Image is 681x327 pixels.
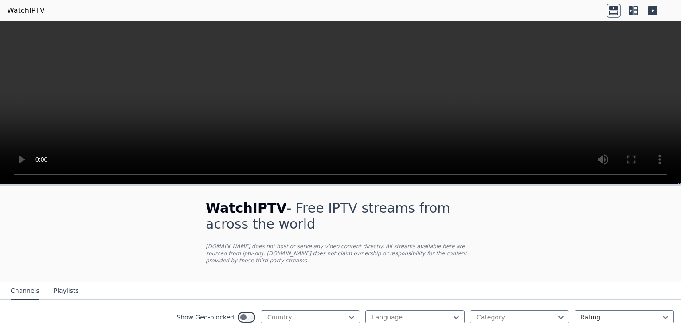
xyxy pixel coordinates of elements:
a: iptv-org [243,250,263,257]
a: WatchIPTV [7,5,45,16]
label: Show Geo-blocked [176,313,234,322]
button: Channels [11,283,39,300]
button: Playlists [54,283,79,300]
h1: - Free IPTV streams from across the world [206,200,475,232]
span: WatchIPTV [206,200,287,216]
p: [DOMAIN_NAME] does not host or serve any video content directly. All streams available here are s... [206,243,475,264]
